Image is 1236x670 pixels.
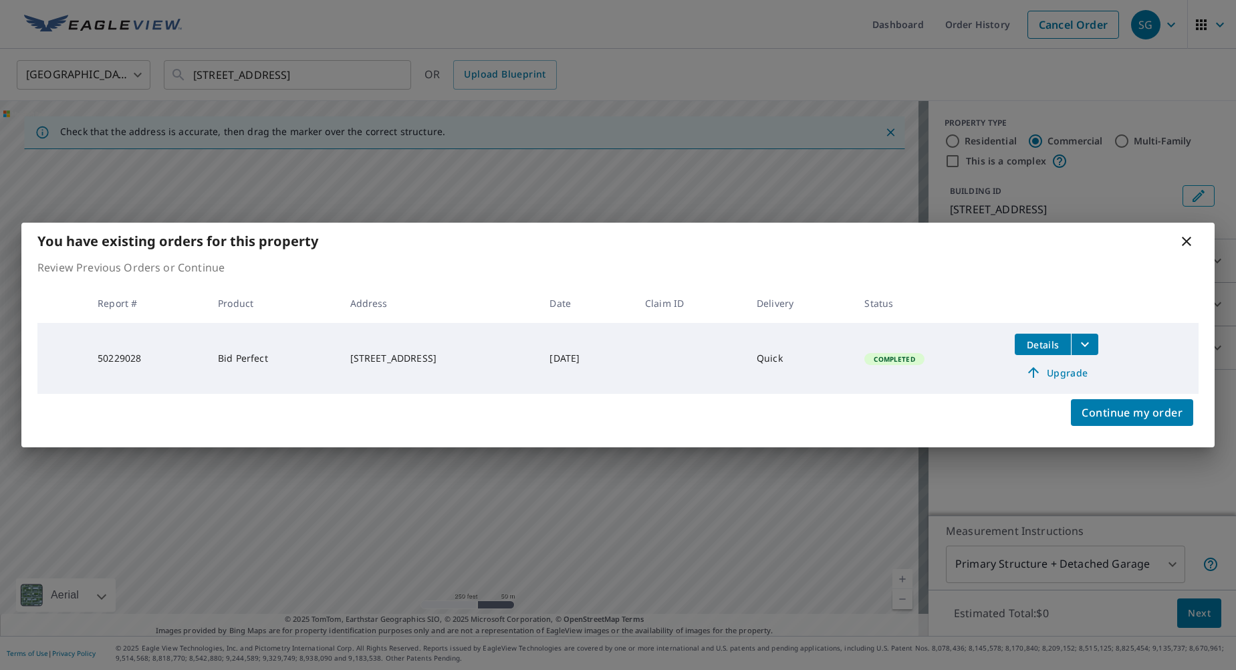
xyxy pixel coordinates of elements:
a: Upgrade [1015,362,1098,383]
span: Completed [866,354,922,364]
td: 50229028 [87,323,207,394]
th: Address [340,284,539,323]
td: Bid Perfect [207,323,340,394]
th: Report # [87,284,207,323]
th: Product [207,284,340,323]
th: Claim ID [634,284,746,323]
td: Quick [746,323,854,394]
th: Status [854,284,1004,323]
th: Delivery [746,284,854,323]
b: You have existing orders for this property [37,232,318,250]
p: Review Previous Orders or Continue [37,259,1199,275]
button: Continue my order [1071,399,1193,426]
span: Details [1023,338,1063,351]
button: filesDropdownBtn-50229028 [1071,334,1098,355]
div: [STREET_ADDRESS] [350,352,529,365]
button: detailsBtn-50229028 [1015,334,1071,355]
th: Date [539,284,634,323]
span: Continue my order [1082,403,1183,422]
span: Upgrade [1023,364,1090,380]
td: [DATE] [539,323,634,394]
